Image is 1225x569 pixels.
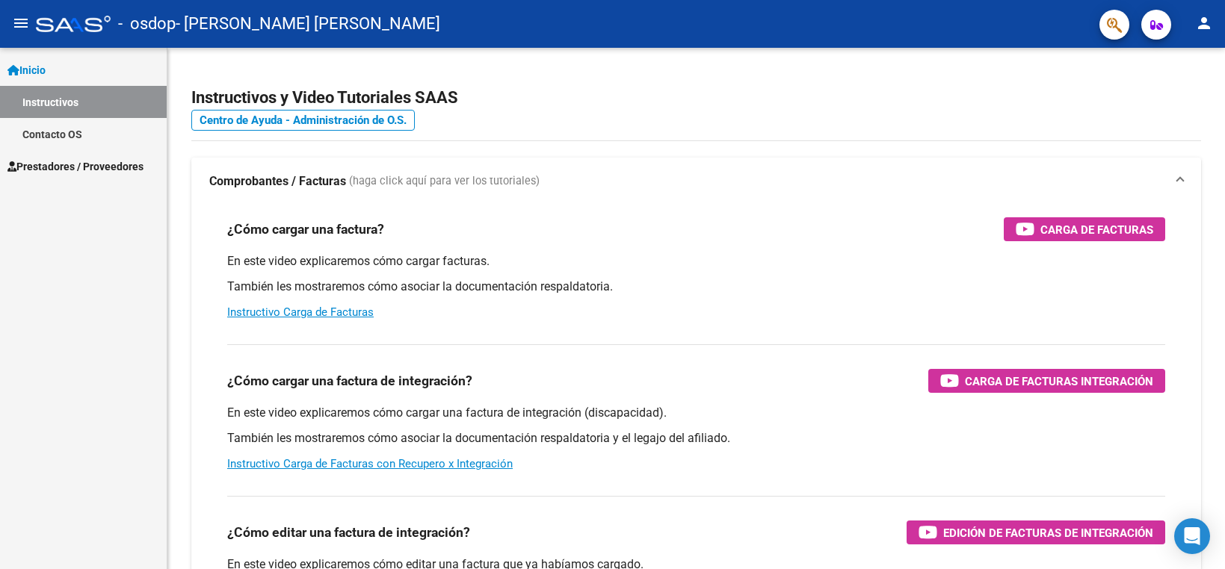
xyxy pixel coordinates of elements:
[1004,217,1165,241] button: Carga de Facturas
[12,14,30,32] mat-icon: menu
[191,158,1201,205] mat-expansion-panel-header: Comprobantes / Facturas (haga click aquí para ver los tutoriales)
[209,173,346,190] strong: Comprobantes / Facturas
[227,405,1165,421] p: En este video explicaremos cómo cargar una factura de integración (discapacidad).
[928,369,1165,393] button: Carga de Facturas Integración
[943,523,1153,542] span: Edición de Facturas de integración
[227,305,374,319] a: Instructivo Carga de Facturas
[7,158,144,175] span: Prestadores / Proveedores
[1195,14,1213,32] mat-icon: person
[227,370,472,391] h3: ¿Cómo cargar una factura de integración?
[907,520,1165,544] button: Edición de Facturas de integración
[965,372,1153,391] span: Carga de Facturas Integración
[227,522,470,543] h3: ¿Cómo editar una factura de integración?
[227,219,384,240] h3: ¿Cómo cargar una factura?
[227,457,513,470] a: Instructivo Carga de Facturas con Recupero x Integración
[7,62,46,78] span: Inicio
[118,7,176,40] span: - osdop
[227,430,1165,447] p: También les mostraremos cómo asociar la documentación respaldatoria y el legajo del afiliado.
[176,7,440,40] span: - [PERSON_NAME] [PERSON_NAME]
[349,173,540,190] span: (haga click aquí para ver los tutoriales)
[1174,518,1210,554] div: Open Intercom Messenger
[191,84,1201,112] h2: Instructivos y Video Tutoriales SAAS
[227,253,1165,270] p: En este video explicaremos cómo cargar facturas.
[227,279,1165,295] p: También les mostraremos cómo asociar la documentación respaldatoria.
[1040,220,1153,239] span: Carga de Facturas
[191,110,415,131] a: Centro de Ayuda - Administración de O.S.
